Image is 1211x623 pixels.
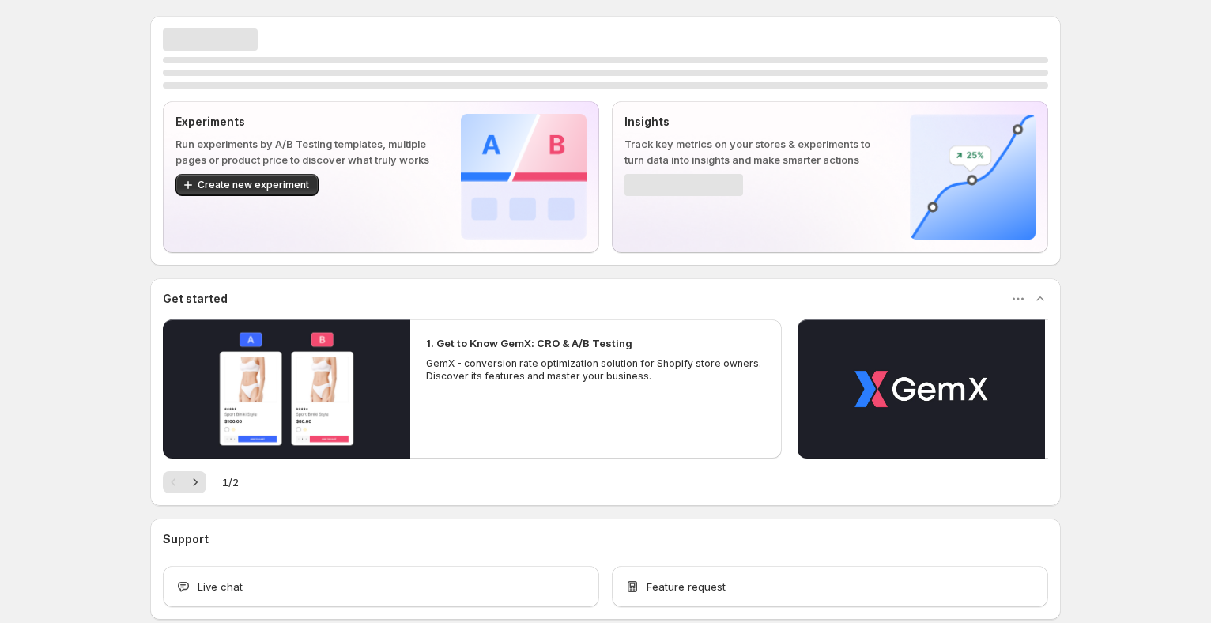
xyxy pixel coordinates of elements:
[175,174,319,196] button: Create new experiment
[163,471,206,493] nav: Pagination
[910,114,1036,240] img: Insights
[198,179,309,191] span: Create new experiment
[624,136,885,168] p: Track key metrics on your stores & experiments to turn data into insights and make smarter actions
[175,114,436,130] p: Experiments
[461,114,587,240] img: Experiments
[426,357,766,383] p: GemX - conversion rate optimization solution for Shopify store owners. Discover its features and ...
[163,531,209,547] h3: Support
[426,335,632,351] h2: 1. Get to Know GemX: CRO & A/B Testing
[222,474,239,490] span: 1 / 2
[184,471,206,493] button: Next
[163,291,228,307] h3: Get started
[163,319,410,459] button: Play video
[798,319,1045,459] button: Play video
[647,579,726,595] span: Feature request
[198,579,243,595] span: Live chat
[175,136,436,168] p: Run experiments by A/B Testing templates, multiple pages or product price to discover what truly ...
[624,114,885,130] p: Insights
